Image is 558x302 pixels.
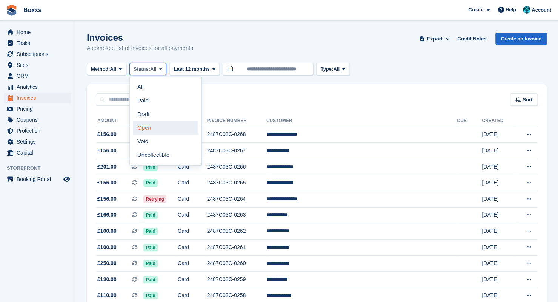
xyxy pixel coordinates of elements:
[62,175,71,184] a: Preview store
[207,256,266,272] td: 2487C03C-0260
[427,35,443,43] span: Export
[482,115,514,127] th: Created
[316,63,349,76] button: Type: All
[143,292,157,299] span: Paid
[97,195,117,203] span: £156.00
[91,65,110,73] span: Method:
[4,104,71,114] a: menu
[143,179,157,187] span: Paid
[143,228,157,235] span: Paid
[482,143,514,159] td: [DATE]
[96,115,143,127] th: Amount
[178,175,207,191] td: Card
[150,65,157,73] span: All
[178,239,207,256] td: Card
[482,175,514,191] td: [DATE]
[97,211,117,219] span: £166.00
[143,276,157,283] span: Paid
[482,272,514,288] td: [DATE]
[333,65,340,73] span: All
[4,71,71,81] a: menu
[207,175,266,191] td: 2487C03C-0265
[178,256,207,272] td: Card
[17,147,62,158] span: Capital
[17,125,62,136] span: Protection
[143,244,157,251] span: Paid
[454,33,489,45] a: Credit Notes
[17,82,62,92] span: Analytics
[143,260,157,267] span: Paid
[4,82,71,92] a: menu
[17,60,62,70] span: Sites
[17,104,62,114] span: Pricing
[4,136,71,147] a: menu
[207,143,266,159] td: 2487C03C-0267
[133,80,198,94] a: All
[468,6,483,14] span: Create
[17,49,62,59] span: Subscriptions
[129,63,166,76] button: Status: All
[482,127,514,143] td: [DATE]
[110,65,117,73] span: All
[133,148,198,162] a: Uncollectible
[178,191,207,208] td: Card
[523,96,532,104] span: Sort
[174,65,209,73] span: Last 12 months
[207,239,266,256] td: 2487C03C-0261
[207,207,266,223] td: 2487C03C-0263
[134,65,150,73] span: Status:
[97,291,117,299] span: £110.00
[482,256,514,272] td: [DATE]
[178,272,207,288] td: Card
[6,5,17,16] img: stora-icon-8386f47178a22dfd0bd8f6a31ec36ba5ce8667c1dd55bd0f319d3a0aa187defe.svg
[133,94,198,107] a: Paid
[133,121,198,135] a: Open
[97,276,117,283] span: £130.00
[418,33,451,45] button: Export
[4,93,71,103] a: menu
[207,127,266,143] td: 2487C03C-0268
[532,6,551,14] span: Account
[482,207,514,223] td: [DATE]
[143,211,157,219] span: Paid
[17,38,62,48] span: Tasks
[143,195,166,203] span: Retrying
[523,6,530,14] img: Graham Buchan
[17,174,62,184] span: Booking Portal
[7,164,75,172] span: Storefront
[178,223,207,240] td: Card
[178,159,207,175] td: Card
[87,63,126,76] button: Method: All
[17,71,62,81] span: CRM
[207,159,266,175] td: 2487C03C-0266
[4,174,71,184] a: menu
[207,223,266,240] td: 2487C03C-0262
[207,191,266,208] td: 2487C03C-0264
[97,243,117,251] span: £100.00
[482,159,514,175] td: [DATE]
[4,38,71,48] a: menu
[97,259,117,267] span: £250.00
[87,33,193,43] h1: Invoices
[4,60,71,70] a: menu
[17,136,62,147] span: Settings
[87,44,193,53] p: A complete list of invoices for all payments
[482,239,514,256] td: [DATE]
[457,115,482,127] th: Due
[4,125,71,136] a: menu
[169,63,220,76] button: Last 12 months
[4,49,71,59] a: menu
[20,4,45,16] a: Boxxs
[320,65,333,73] span: Type:
[17,115,62,125] span: Coupons
[97,163,117,171] span: £201.00
[495,33,547,45] a: Create an Invoice
[17,27,62,37] span: Home
[97,227,117,235] span: £100.00
[207,272,266,288] td: 2487C03C-0259
[143,163,157,171] span: Paid
[133,107,198,121] a: Draft
[133,135,198,148] a: Void
[482,223,514,240] td: [DATE]
[4,147,71,158] a: menu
